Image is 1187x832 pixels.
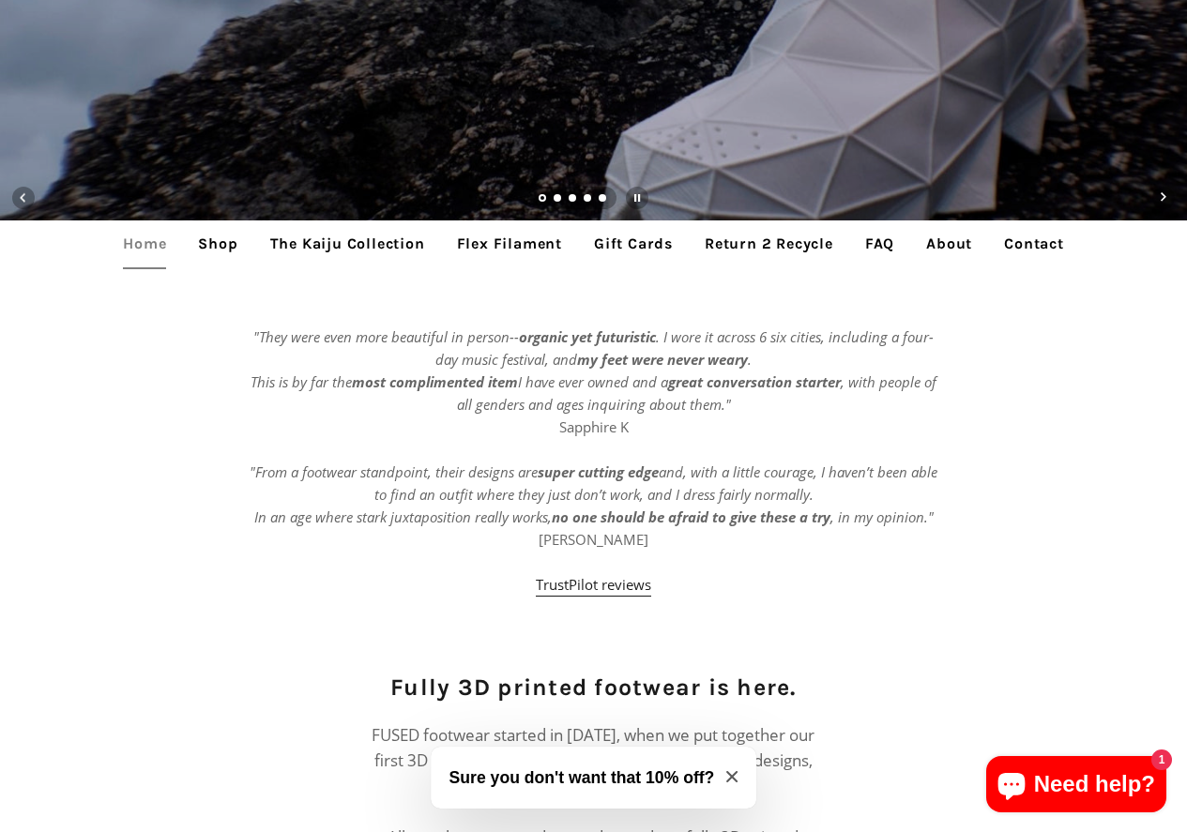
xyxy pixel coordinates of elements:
[616,177,658,219] button: Pause slideshow
[554,195,563,204] a: Load slide 2
[851,220,908,267] a: FAQ
[3,177,44,219] button: Previous slide
[552,507,830,526] strong: no one should be afraid to give these a try
[254,462,938,526] em: and, with a little courage, I haven’t been able to find an outfit where they just don’t work, and...
[668,372,841,391] strong: great conversation starter
[584,195,593,204] a: Load slide 4
[1143,177,1184,219] button: Next slide
[539,195,548,204] a: Slide 1, current
[990,220,1078,267] a: Contact
[109,220,180,267] a: Home
[352,372,518,391] strong: most complimented item
[367,671,820,703] h2: Fully 3D printed footwear is here.
[443,220,576,267] a: Flex Filament
[184,220,251,267] a: Shop
[569,195,578,204] a: Load slide 3
[691,220,847,267] a: Return 2 Recycle
[830,507,934,526] em: , in my opinion."
[256,220,439,267] a: The Kaiju Collection
[981,756,1172,817] inbox-online-store-chat: Shopify online store chat
[577,350,748,369] strong: my feet were never weary
[536,575,651,597] a: TrustPilot reviews
[519,327,656,346] strong: organic yet futuristic
[250,462,538,481] em: "From a footwear standpoint, their designs are
[538,462,659,481] strong: super cutting edge
[599,195,608,204] a: Load slide 5
[518,372,668,391] em: I have ever owned and a
[580,220,687,267] a: Gift Cards
[247,325,941,596] p: Sapphire K [PERSON_NAME]
[253,327,519,346] em: "They were even more beautiful in person--
[435,327,934,369] em: . I wore it across 6 six cities, including a four-day music festival, and
[912,220,986,267] a: About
